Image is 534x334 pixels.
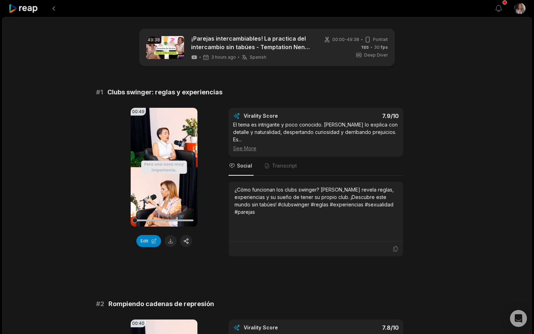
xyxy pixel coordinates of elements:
[373,36,388,43] span: Portrait
[108,299,214,309] span: Rompiendo cadenas de represión
[233,121,399,152] div: El tema es intrigante y poco conocido. [PERSON_NAME] lo explica con detalle y naturalidad, desper...
[131,108,197,227] video: Your browser does not support mp4 format.
[191,34,313,51] a: ¡Parejas intercambiables! La practica del intercambio sin tabúes - Temptation Nena y su sensualidad
[244,112,320,119] div: Virality Score
[235,186,397,216] div: ¿Cómo funcionan los clubs swinger? [PERSON_NAME] revela reglas, experiencias y su sueño de tener ...
[136,235,161,247] button: Edit
[233,145,399,152] div: See More
[323,112,399,119] div: 7.9 /10
[244,324,320,331] div: Virality Score
[374,44,388,51] span: 30
[229,157,403,176] nav: Tabs
[381,45,388,50] span: fps
[107,87,222,97] span: Clubs swinger: reglas y experiencias
[323,324,399,331] div: 7.8 /10
[272,162,297,169] span: Transcript
[237,162,252,169] span: Social
[96,299,104,309] span: # 2
[211,54,236,60] span: 3 hours ago
[364,52,388,58] span: Deep Diver
[510,310,527,327] div: Open Intercom Messenger
[332,36,359,43] span: 00:00 - 49:38
[96,87,103,97] span: # 1
[250,54,266,60] span: Spanish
